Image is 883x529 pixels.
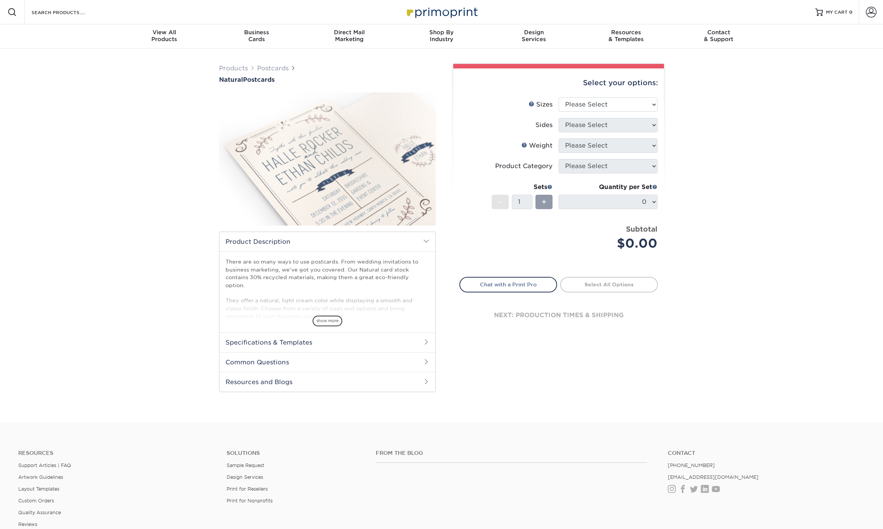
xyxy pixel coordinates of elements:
[668,462,715,468] a: [PHONE_NUMBER]
[219,332,435,352] h2: Specifications & Templates
[560,277,658,292] a: Select All Options
[826,9,848,16] span: MY CART
[219,76,436,83] h1: Postcards
[303,29,395,43] div: Marketing
[672,24,765,49] a: Contact& Support
[227,486,268,492] a: Print for Resellers
[118,24,211,49] a: View AllProducts
[219,76,243,83] span: Natural
[219,372,435,392] h2: Resources and Blogs
[395,29,488,36] span: Shop By
[488,29,580,36] span: Design
[18,462,71,468] a: Support Articles | FAQ
[219,76,436,83] a: NaturalPostcards
[227,450,364,456] h4: Solutions
[459,277,557,292] a: Chat with a Print Pro
[395,29,488,43] div: Industry
[459,68,658,97] div: Select your options:
[672,29,765,36] span: Contact
[31,8,105,17] input: SEARCH PRODUCTS.....
[521,141,553,150] div: Weight
[303,24,395,49] a: Direct MailMarketing
[313,316,342,326] span: show more
[492,183,553,192] div: Sets
[849,10,853,15] span: 0
[226,258,429,320] p: There are so many ways to use postcards. From wedding invitations to business marketing, we’ve go...
[211,29,303,43] div: Cards
[559,183,657,192] div: Quantity per Set
[535,121,553,130] div: Sides
[219,65,248,72] a: Products
[18,450,215,456] h4: Resources
[564,234,657,253] div: $0.00
[529,100,553,109] div: Sizes
[18,474,63,480] a: Artwork Guidelines
[668,474,759,480] a: [EMAIL_ADDRESS][DOMAIN_NAME]
[227,498,273,504] a: Print for Nonprofits
[227,474,263,480] a: Design Services
[626,225,657,233] strong: Subtotal
[580,24,672,49] a: Resources& Templates
[580,29,672,36] span: Resources
[219,84,436,234] img: Natural 01
[672,29,765,43] div: & Support
[395,24,488,49] a: Shop ByIndustry
[118,29,211,36] span: View All
[495,162,553,171] div: Product Category
[580,29,672,43] div: & Templates
[403,4,480,20] img: Primoprint
[227,462,264,468] a: Sample Request
[219,352,435,372] h2: Common Questions
[542,196,546,208] span: +
[18,486,59,492] a: Layout Templates
[219,232,435,251] h2: Product Description
[257,65,289,72] a: Postcards
[211,24,303,49] a: BusinessCards
[499,196,502,208] span: -
[2,506,65,526] iframe: Google Customer Reviews
[376,450,647,456] h4: From the Blog
[668,450,865,456] a: Contact
[303,29,395,36] span: Direct Mail
[18,498,54,504] a: Custom Orders
[211,29,303,36] span: Business
[488,24,580,49] a: DesignServices
[459,292,658,338] div: next: production times & shipping
[118,29,211,43] div: Products
[488,29,580,43] div: Services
